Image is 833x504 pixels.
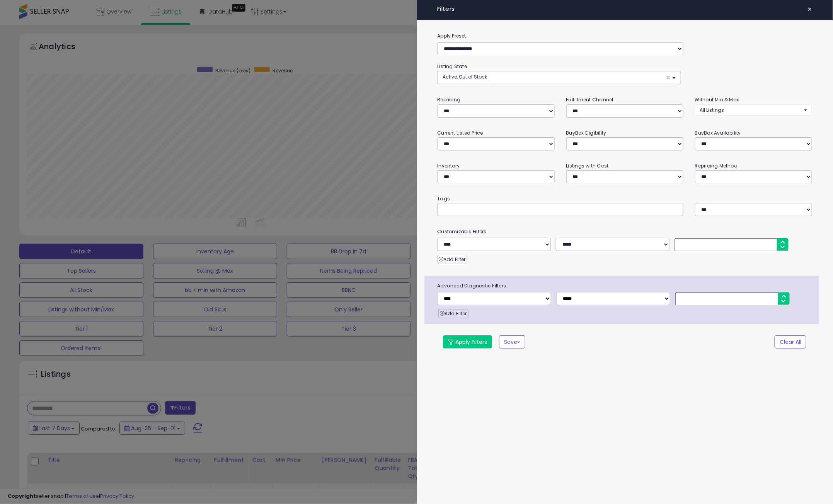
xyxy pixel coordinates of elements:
[443,73,487,80] span: Active, Out of Stock
[437,63,467,70] small: Listing State
[566,96,613,103] small: Fulfillment Channel
[437,255,467,264] button: Add Filter
[700,107,724,113] span: All Listings
[695,162,738,169] small: Repricing Method
[666,73,671,82] span: ×
[438,309,468,318] button: Add Filter
[431,195,818,203] small: Tags
[443,335,492,349] button: Apply Filters
[804,4,815,15] button: ×
[431,227,818,236] small: Customizable Filters
[775,335,806,349] button: Clear All
[437,130,483,136] small: Current Listed Price
[695,104,812,116] button: All Listings
[438,71,680,84] button: Active, Out of Stock ×
[437,96,460,103] small: Repricing
[431,32,818,40] label: Apply Preset:
[499,335,525,349] button: Save
[695,96,739,103] small: Without Min & Max
[566,130,606,136] small: BuyBox Eligibility
[431,282,819,290] span: Advanced Diagnostic Filters
[807,4,812,15] span: ×
[437,6,812,12] h4: Filters
[695,130,741,136] small: BuyBox Availability
[437,162,460,169] small: Inventory
[566,162,609,169] small: Listings with Cost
